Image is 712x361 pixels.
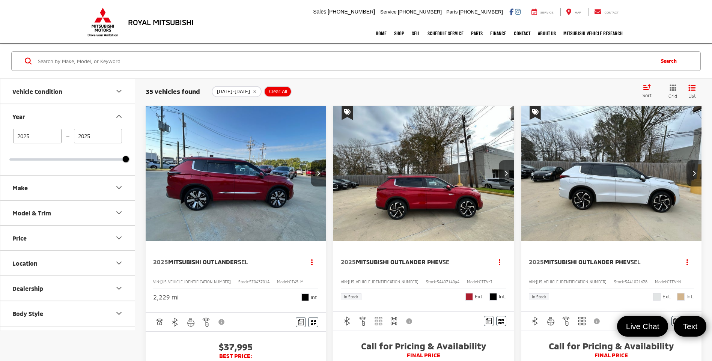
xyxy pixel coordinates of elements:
[153,258,168,265] span: 2025
[617,316,668,337] a: Live Chat
[521,106,702,241] div: 2025 Mitsubishi Outlander PHEV SEL 0
[12,234,27,241] div: Price
[529,352,694,359] span: FINAL PRICE
[683,84,701,99] button: List View
[446,9,458,15] span: Parts
[114,259,123,268] div: Location
[160,280,231,284] span: [US_VEHICLE_IDENTIFICATION_NUMBER]
[305,255,318,268] button: Actions
[643,92,652,98] span: Sort
[530,316,540,326] img: Bluetooth®
[333,106,514,241] a: 2025 Mitsubishi Outlander PHEV SE2025 Mitsubishi Outlander PHEV SE2025 Mitsubishi Outlander PHEV ...
[498,318,504,324] i: Window Sticker
[264,86,292,97] button: Clear All
[145,106,327,241] a: 2025 Mitsubishi Outlander SEL2025 Mitsubishi Outlander SEL2025 Mitsubishi Outlander SEL2025 Mitsu...
[529,258,673,266] a: 2025Mitsubishi Outlander PHEVSEL
[37,52,653,70] input: Search by Make, Model, or Keyword
[153,352,318,360] span: BEST PRICE:
[493,255,506,268] button: Actions
[380,9,396,15] span: Service
[114,233,123,242] div: Price
[486,318,492,324] img: Comments
[499,160,514,187] button: Next image
[168,258,238,265] span: Mitsubishi Outlander
[467,24,486,43] a: Parts: Opens in a new tab
[540,11,554,14] span: Service
[486,24,510,43] a: Finance
[0,200,135,225] button: Model & TrimModel & Trim
[499,293,506,300] span: Int.
[679,321,701,331] span: Text
[249,280,269,284] span: SZ043701A
[12,284,43,292] div: Dealership
[625,280,647,284] span: SA41021628
[521,106,702,241] a: 2025 Mitsubishi Outlander PHEV SEL2025 Mitsubishi Outlander PHEV SEL2025 Mitsubishi Outlander PHE...
[311,294,318,301] span: Int.
[561,316,571,326] img: Remote Start
[526,8,559,16] a: Service
[479,280,492,284] span: OTEV-J
[653,293,661,301] span: White Diamond/Black Roof
[114,87,123,96] div: Vehicle Condition
[74,128,122,143] input: maximum
[591,313,604,329] button: View Disclaimer
[342,106,353,120] span: Special
[0,251,135,275] button: LocationLocation
[529,258,544,265] span: 2025
[153,280,160,284] span: VIN:
[12,310,43,317] div: Body Style
[215,314,228,330] button: View Disclaimer
[153,258,298,266] a: 2025Mitsubishi OutlanderSEL
[681,255,694,268] button: Actions
[170,317,180,327] img: Bluetooth®
[499,259,500,265] span: dropdown dots
[374,316,383,326] img: 3rd Row Seating
[86,8,120,37] img: Mitsubishi
[403,313,416,329] button: View Disclaimer
[521,106,702,242] img: 2025 Mitsubishi Outlander PHEV SEL
[686,160,701,187] button: Next image
[529,340,694,352] span: Call for Pricing & Availability
[238,280,249,284] span: Stock:
[515,9,521,15] a: Instagram: Click to visit our Instagram page
[153,293,179,302] div: 2,229 mi
[12,113,25,120] div: Year
[296,317,306,327] button: Comments
[0,276,135,300] button: DealershipDealership
[12,259,38,266] div: Location
[0,301,135,325] button: Body StyleBody Style
[333,106,514,242] img: 2025 Mitsubishi Outlander PHEV SE
[277,280,289,284] span: Model:
[341,340,506,352] span: Call for Pricing & Availability
[530,106,541,120] span: Special
[341,258,485,266] a: 2025Mitsubishi Outlander PHEVSE
[311,160,326,187] button: Next image
[532,295,546,299] span: In Stock
[674,316,706,337] a: Text
[311,259,313,265] span: dropdown dots
[64,132,72,139] span: —
[639,84,660,99] button: Select sort value
[145,106,327,241] div: 2025 Mitsubishi Outlander SEL 0
[348,280,418,284] span: [US_VEHICLE_IDENTIFICATION_NUMBER]
[560,24,626,43] a: Mitsubishi Vehicle Research
[341,352,506,359] span: FINAL PRICE
[12,87,62,95] div: Vehicle Condition
[0,226,135,250] button: PricePrice
[298,319,304,325] img: Comments
[662,293,671,300] span: Ext.
[341,258,356,265] span: 2025
[631,258,641,265] span: SEL
[459,9,503,15] span: [PHONE_NUMBER]
[114,183,123,192] div: Make
[389,316,399,326] img: 4WD/AWD
[424,24,467,43] a: Schedule Service: Opens in a new tab
[212,86,262,97] button: remove 2025-2025
[589,8,625,16] a: Contact
[544,258,631,265] span: Mitsubishi Outlander PHEV
[372,24,390,43] a: Home
[622,321,663,331] span: Live Chat
[529,280,536,284] span: VIN:
[688,92,696,99] span: List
